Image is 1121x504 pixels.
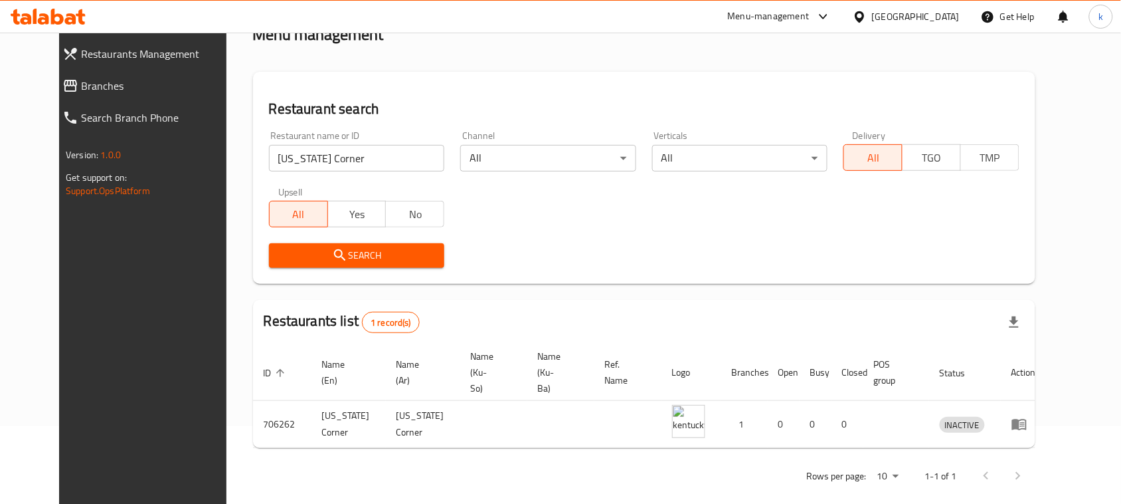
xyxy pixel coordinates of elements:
button: No [385,201,444,227]
span: Name (Ar) [396,356,444,388]
span: Search Branch Phone [81,110,236,126]
button: All [269,201,328,227]
td: 0 [831,401,863,448]
img: kentucky Corner [672,405,705,438]
a: Support.OpsPlatform [66,182,150,199]
input: Search for restaurant name or ID.. [269,145,445,172]
span: Name (Ku-Ba) [538,348,578,396]
span: No [391,205,439,224]
div: Menu-management [728,9,810,25]
td: 0 [800,401,831,448]
span: POS group [874,356,913,388]
span: Search [280,247,434,264]
div: Menu [1011,416,1036,432]
td: [US_STATE] Corner [311,401,386,448]
th: Open [768,344,800,401]
span: Branches [81,78,236,94]
span: Name (Ku-So) [471,348,511,396]
td: 706262 [253,401,311,448]
span: Restaurants Management [81,46,236,62]
span: Yes [333,205,381,224]
p: 1-1 of 1 [925,468,957,485]
h2: Restaurants list [264,311,420,333]
button: All [843,144,903,171]
span: Get support on: [66,169,127,186]
p: Rows per page: [807,468,867,485]
span: ID [264,365,289,381]
div: All [652,145,828,172]
td: [US_STATE] Corner [386,401,460,448]
span: Version: [66,146,98,164]
span: Ref. Name [605,356,646,388]
div: Export file [998,307,1030,338]
span: TGO [908,148,956,168]
div: Total records count [362,312,420,333]
h2: Restaurant search [269,99,1019,119]
th: Action [1001,344,1047,401]
span: k [1098,9,1103,24]
span: TMP [966,148,1014,168]
button: Search [269,243,445,268]
a: Search Branch Phone [52,102,246,134]
th: Logo [661,344,721,401]
table: enhanced table [253,344,1047,448]
div: Rows per page: [872,467,904,487]
span: All [849,148,897,168]
button: TGO [902,144,961,171]
div: [GEOGRAPHIC_DATA] [872,9,960,24]
span: Status [940,365,983,381]
th: Busy [800,344,831,401]
button: TMP [960,144,1019,171]
a: Restaurants Management [52,38,246,70]
span: INACTIVE [940,418,985,433]
button: Yes [327,201,387,227]
label: Upsell [278,188,303,197]
label: Delivery [853,131,886,140]
a: Branches [52,70,246,102]
th: Closed [831,344,863,401]
div: All [460,145,636,172]
h2: Menu management [253,24,384,45]
td: 1 [721,401,768,448]
td: 0 [768,401,800,448]
span: Name (En) [322,356,370,388]
span: All [275,205,323,224]
th: Branches [721,344,768,401]
span: 1 record(s) [363,316,419,329]
span: 1.0.0 [100,146,121,164]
